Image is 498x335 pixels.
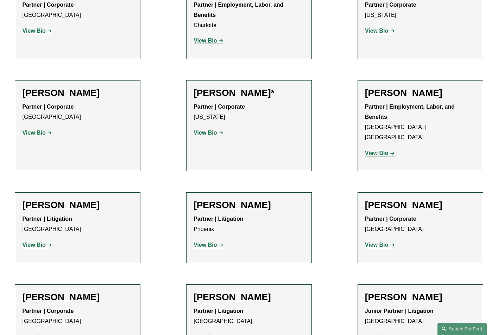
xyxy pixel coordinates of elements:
[365,214,476,234] p: [GEOGRAPHIC_DATA]
[194,130,217,136] strong: View Bio
[22,306,133,327] p: [GEOGRAPHIC_DATA]
[365,242,388,248] strong: View Bio
[22,28,45,34] strong: View Bio
[365,292,476,303] h2: [PERSON_NAME]
[194,88,304,99] h2: [PERSON_NAME]*
[194,242,223,248] a: View Bio
[437,323,487,335] a: Search this site
[194,130,223,136] a: View Bio
[22,214,133,234] p: [GEOGRAPHIC_DATA]
[22,104,74,110] strong: Partner | Corporate
[365,104,456,120] strong: Partner | Employment, Labor, and Benefits
[194,308,243,314] strong: Partner | Litigation
[22,88,133,99] h2: [PERSON_NAME]
[22,242,52,248] a: View Bio
[365,216,416,222] strong: Partner | Corporate
[194,38,223,44] a: View Bio
[365,150,388,156] strong: View Bio
[22,130,45,136] strong: View Bio
[365,28,388,34] strong: View Bio
[194,306,304,327] p: [GEOGRAPHIC_DATA]
[194,38,217,44] strong: View Bio
[194,2,285,18] strong: Partner | Employment, Labor, and Benefits
[194,216,243,222] strong: Partner | Litigation
[365,308,434,314] strong: Junior Partner | Litigation
[22,130,52,136] a: View Bio
[365,88,476,99] h2: [PERSON_NAME]
[365,2,416,8] strong: Partner | Corporate
[365,28,395,34] a: View Bio
[22,308,74,314] strong: Partner | Corporate
[365,306,476,327] p: [GEOGRAPHIC_DATA]
[194,292,304,303] h2: [PERSON_NAME]
[365,200,476,211] h2: [PERSON_NAME]
[22,292,133,303] h2: [PERSON_NAME]
[22,28,52,34] a: View Bio
[22,102,133,122] p: [GEOGRAPHIC_DATA]
[22,2,74,8] strong: Partner | Corporate
[365,102,476,142] p: [GEOGRAPHIC_DATA] | [GEOGRAPHIC_DATA]
[22,200,133,211] h2: [PERSON_NAME]
[22,216,72,222] strong: Partner | Litigation
[194,104,245,110] strong: Partner | Corporate
[194,214,304,234] p: Phoenix
[365,242,395,248] a: View Bio
[365,150,395,156] a: View Bio
[194,102,304,122] p: [US_STATE]
[194,200,304,211] h2: [PERSON_NAME]
[194,242,217,248] strong: View Bio
[22,242,45,248] strong: View Bio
